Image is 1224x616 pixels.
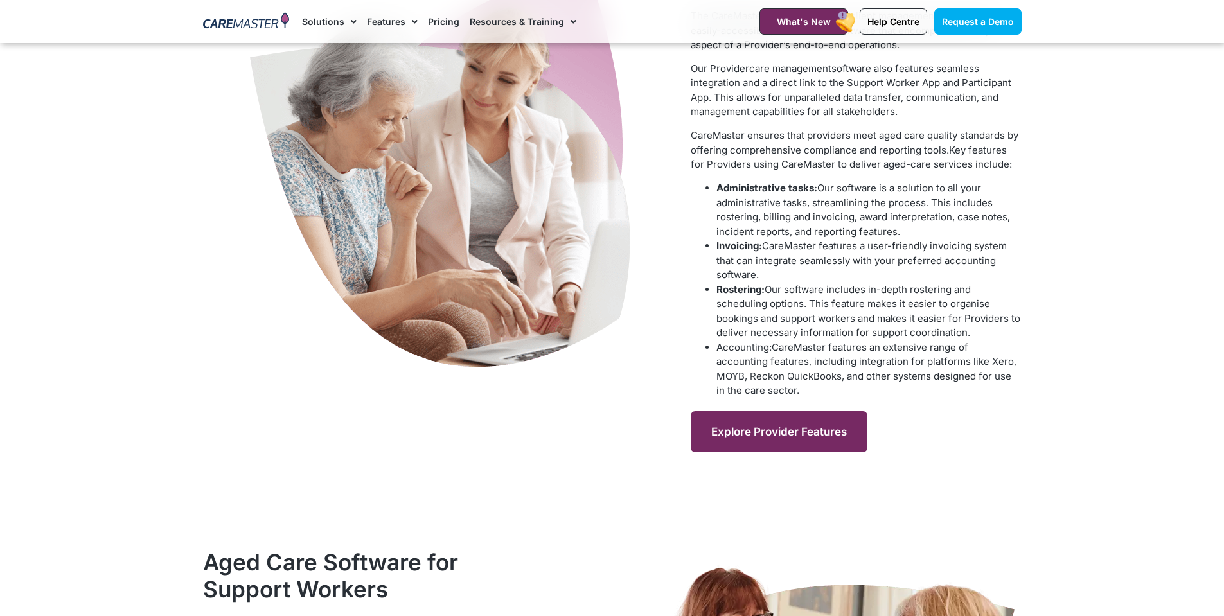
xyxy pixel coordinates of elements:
[759,8,848,35] a: What's New
[691,411,867,452] a: Explore Provider Features
[716,340,1021,398] li: CareMaster features an extensive range of accounting features, including integration for platform...
[716,283,765,295] b: Rostering:
[691,62,749,75] span: Our Provider
[716,182,1010,238] span: Our software is a solution to all your administrative tasks, streamlining the process. This inclu...
[716,240,1007,281] span: CareMaster features a user-friendly invoicing system that can integrate seamlessly with your pref...
[711,425,847,438] span: Explore Provider Features
[934,8,1022,35] a: Request a Demo
[716,182,817,194] b: Administrative tasks:
[691,62,1011,118] span: software also features seamless integration and a direct link to the Support Worker App and Parti...
[860,8,927,35] a: Help Centre
[691,128,1021,172] p: CareMaster ensures that providers meet aged care quality standards by offering comprehensive comp...
[716,240,762,252] b: Invoicing:
[942,16,1014,27] span: Request a Demo
[716,283,1020,339] span: Our software includes in-depth rostering and scheduling options. This feature makes it easier to ...
[777,16,831,27] span: What's New
[691,62,1021,119] p: care management
[867,16,919,27] span: Help Centre
[203,12,290,31] img: CareMaster Logo
[716,341,772,353] b: Accounting:
[203,549,533,603] h2: Aged Care Software for Support Workers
